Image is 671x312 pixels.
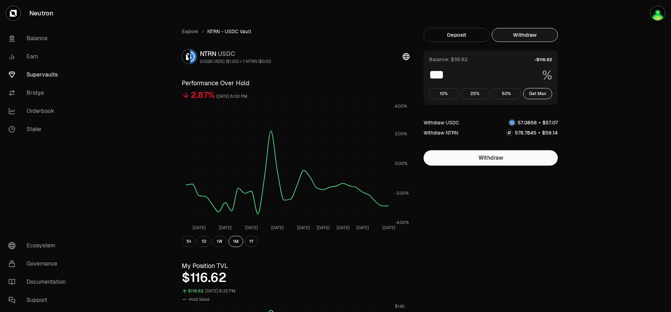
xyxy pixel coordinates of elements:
button: 1Y [245,236,258,247]
a: Support [3,291,75,309]
tspan: -4.00% [395,220,409,225]
img: NTRN Logo [182,50,189,64]
span: USDC [218,50,235,58]
button: 25% [461,88,490,99]
tspan: 0.00% [395,161,407,166]
button: 1D [197,236,211,247]
button: 1M [229,236,243,247]
a: Supervaults [3,66,75,84]
tspan: $140 [395,304,405,309]
tspan: [DATE] [271,225,284,231]
tspan: 4.00% [395,103,407,109]
tspan: 2.00% [395,131,407,137]
a: Documentation [3,273,75,291]
button: 1W [212,236,227,247]
a: Balance [3,29,75,48]
div: 0.1026 USDC ($1.00) = 1 NTRN ($0.10) [200,59,271,64]
span: NTRN - USDC Vault [207,28,251,35]
button: Get Max [523,88,553,99]
tspan: [DATE] [297,225,310,231]
a: Governance [3,255,75,273]
button: Withdraw [492,28,558,42]
div: [DATE] 8:00 PM [216,93,247,101]
a: Bridge [3,84,75,102]
h3: Performance Over Hold [182,78,410,88]
button: 1H [182,236,196,247]
a: Earn [3,48,75,66]
tspan: [DATE] [382,225,395,231]
nav: breadcrumb [182,28,410,35]
div: 2.87% [191,89,215,101]
div: Withdraw USDC [424,119,459,126]
div: [DATE] 8:22 PM [205,287,236,295]
button: 50% [492,88,521,99]
span: Hold Value [189,297,210,302]
span: % [542,68,552,82]
a: Ecosystem [3,237,75,255]
button: Deposit [424,28,490,42]
h3: My Position TVL [182,261,410,271]
a: Orderbook [3,102,75,120]
tspan: [DATE] [193,225,205,231]
img: NTRN Logo [506,130,512,136]
tspan: [DATE] [317,225,330,231]
tspan: [DATE] [219,225,232,231]
img: USDC Logo [509,120,515,125]
img: USDC Logo [190,50,196,64]
img: Geo Wallet [651,6,665,20]
button: 10% [429,88,459,99]
div: $116.62 [188,287,204,295]
div: $116.62 [182,271,410,285]
tspan: [DATE] [337,225,349,231]
button: Withdraw [424,150,558,166]
tspan: [DATE] [245,225,258,231]
tspan: [DATE] [356,225,369,231]
div: NTRN [200,49,271,59]
div: Balance: $116.62 [429,56,468,63]
tspan: -2.00% [395,190,409,196]
div: Withdraw NTRN [424,129,458,136]
a: Stake [3,120,75,138]
a: Explore [182,28,198,35]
